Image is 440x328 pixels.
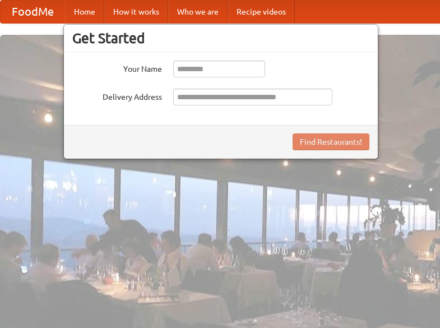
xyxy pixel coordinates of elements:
[72,30,369,47] h3: Get Started
[72,89,162,103] label: Delivery Address
[72,61,162,75] label: Your Name
[228,1,295,23] a: Recipe videos
[1,1,65,23] a: FoodMe
[104,1,168,23] a: How it works
[168,1,228,23] a: Who we are
[65,1,104,23] a: Home
[293,133,369,150] button: Find Restaurants!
